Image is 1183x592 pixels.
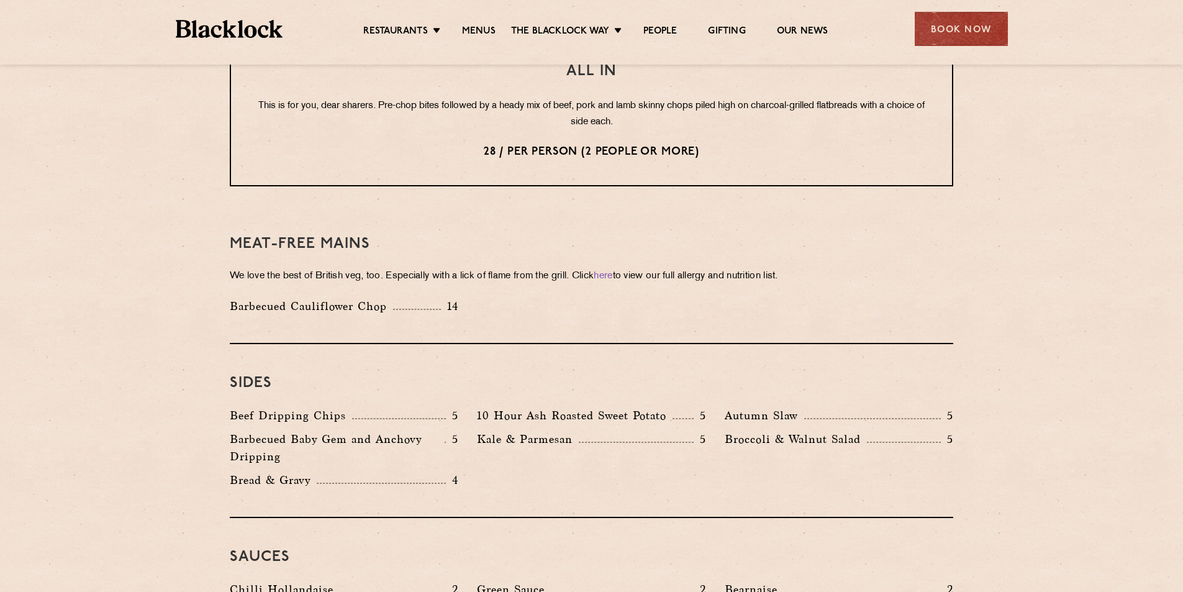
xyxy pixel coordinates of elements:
p: 5 [446,431,458,447]
a: Menus [462,25,496,39]
p: Beef Dripping Chips [230,407,352,424]
p: Autumn Slaw [725,407,804,424]
a: The Blacklock Way [511,25,609,39]
p: 5 [941,431,953,447]
p: This is for you, dear sharers. Pre-chop bites followed by a heady mix of beef, pork and lamb skin... [256,98,927,130]
p: 5 [694,431,706,447]
img: BL_Textured_Logo-footer-cropped.svg [176,20,283,38]
p: 14 [441,298,459,314]
p: 5 [694,408,706,424]
p: 28 / per person (2 people or more) [256,144,927,160]
a: here [594,271,612,281]
h3: Sauces [230,549,953,565]
div: Book Now [915,12,1008,46]
p: Broccoli & Walnut Salad [725,430,867,448]
a: People [643,25,677,39]
a: Gifting [708,25,745,39]
p: Kale & Parmesan [477,430,579,448]
p: 5 [446,408,458,424]
h3: Meat-Free mains [230,236,953,252]
p: 5 [941,408,953,424]
p: We love the best of British veg, too. Especially with a lick of flame from the grill. Click to vi... [230,268,953,285]
p: 10 Hour Ash Roasted Sweet Potato [477,407,673,424]
p: 4 [446,472,458,488]
p: Bread & Gravy [230,471,317,489]
h3: All In [256,63,927,80]
a: Restaurants [363,25,428,39]
p: Barbecued Cauliflower Chop [230,298,393,315]
p: Barbecued Baby Gem and Anchovy Dripping [230,430,445,465]
h3: Sides [230,375,953,391]
a: Our News [777,25,828,39]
